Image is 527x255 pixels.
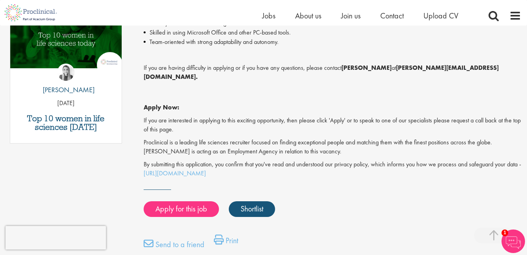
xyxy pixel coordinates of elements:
a: Link to a post [10,11,122,80]
li: Skilled in using Microsoft Office and other PC-based tools. [144,28,521,37]
a: Join us [341,11,361,21]
a: About us [295,11,321,21]
a: Top 10 women in life sciences [DATE] [14,114,118,131]
p: Proclinical is a leading life sciences recruiter focused on finding exceptional people and matchi... [144,138,521,156]
img: Top 10 women in life sciences today [10,11,122,68]
a: Jobs [262,11,275,21]
a: Contact [380,11,404,21]
span: 1 [501,229,508,236]
li: Team-oriented with strong adaptability and autonomy. [144,37,521,47]
strong: Apply Now: [144,103,179,111]
a: Hannah Burke [PERSON_NAME] [37,64,95,99]
a: [URL][DOMAIN_NAME] [144,169,206,177]
a: Shortlist [229,201,275,217]
strong: [PERSON_NAME][EMAIL_ADDRESS][DOMAIN_NAME]. [144,64,499,81]
img: Hannah Burke [57,64,75,81]
p: If you are having difficulty in applying or if you have any questions, please contact at [144,64,521,82]
a: Print [214,235,238,250]
p: If you are interested in applying to this exciting opportunity, then please click 'Apply' or to s... [144,116,521,134]
strong: [PERSON_NAME] [341,64,392,72]
p: By submitting this application, you confirm that you've read and understood our privacy policy, w... [144,160,521,178]
a: Apply for this job [144,201,219,217]
a: Upload CV [423,11,458,21]
iframe: reCAPTCHA [5,226,106,250]
p: [PERSON_NAME] [37,85,95,95]
a: Send to a friend [144,239,204,254]
img: Chatbot [501,229,525,253]
p: [DATE] [10,99,122,108]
